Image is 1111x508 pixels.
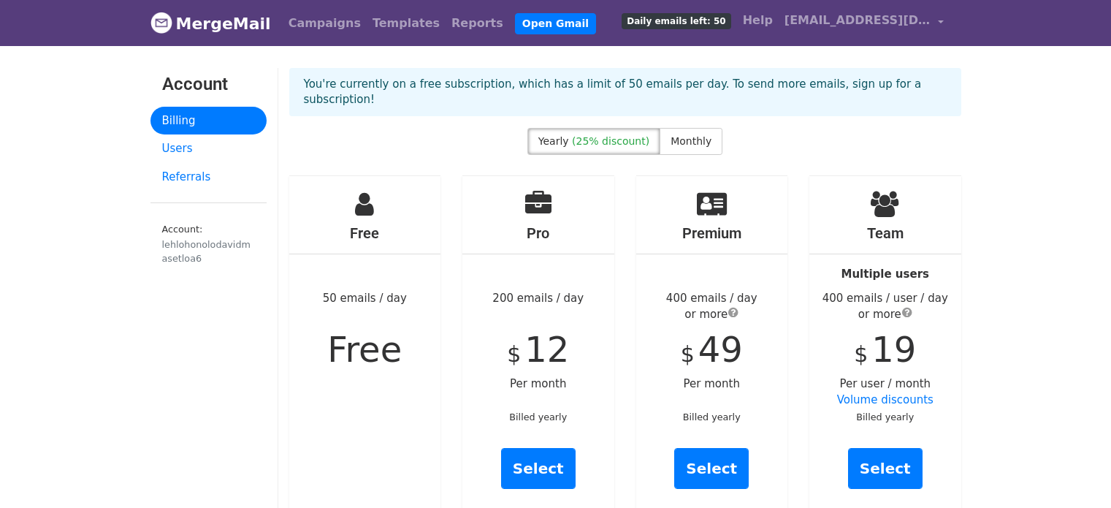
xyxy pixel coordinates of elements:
[784,12,931,29] span: [EMAIL_ADDRESS][DOMAIN_NAME]
[289,224,441,242] h4: Free
[150,12,172,34] img: MergeMail logo
[524,329,569,370] span: 12
[871,329,916,370] span: 19
[683,412,741,422] small: Billed yearly
[737,6,779,35] a: Help
[509,412,567,422] small: Billed yearly
[462,224,614,242] h4: Pro
[150,107,267,135] a: Billing
[367,9,446,38] a: Templates
[162,224,255,265] small: Account:
[515,13,596,34] a: Open Gmail
[150,163,267,192] a: Referrals
[779,6,950,40] a: [EMAIL_ADDRESS][DOMAIN_NAME]
[446,9,509,38] a: Reports
[856,412,914,422] small: Billed yearly
[162,74,255,95] h3: Account
[507,341,521,367] span: $
[841,268,929,281] strong: Multiple users
[809,290,961,323] div: 400 emails / user / day or more
[327,329,402,370] span: Free
[809,224,961,242] h4: Team
[622,13,730,29] span: Daily emails left: 50
[162,238,255,265] div: lehlohonolodavidmasetloa6
[837,393,934,406] a: Volume discounts
[636,224,788,242] h4: Premium
[698,329,743,370] span: 49
[671,135,711,147] span: Monthly
[848,448,923,489] a: Select
[538,135,569,147] span: Yearly
[501,448,576,489] a: Select
[283,9,367,38] a: Campaigns
[150,8,271,39] a: MergeMail
[572,135,649,147] span: (25% discount)
[304,77,947,107] p: You're currently on a free subscription, which has a limit of 50 emails per day. To send more ema...
[854,341,868,367] span: $
[681,341,695,367] span: $
[150,134,267,163] a: Users
[674,448,749,489] a: Select
[636,290,788,323] div: 400 emails / day or more
[616,6,736,35] a: Daily emails left: 50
